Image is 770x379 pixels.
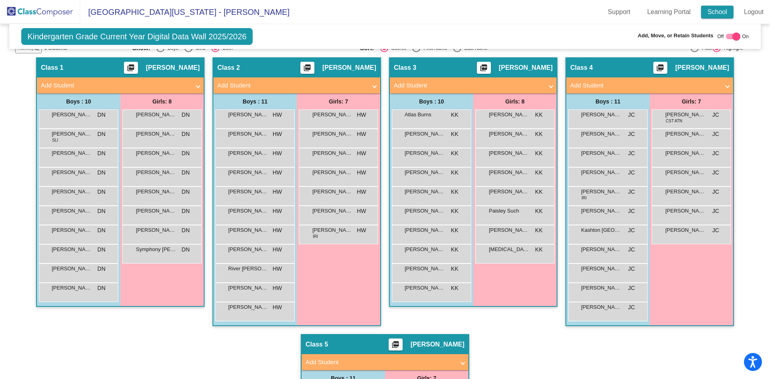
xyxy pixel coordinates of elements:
span: [PERSON_NAME] [665,130,705,138]
span: KK [535,207,543,215]
span: [PERSON_NAME] [499,64,553,72]
span: DN [182,149,190,158]
span: [PERSON_NAME] [405,168,445,176]
span: [PERSON_NAME] [581,130,621,138]
span: KK [451,245,458,254]
span: JC [628,168,635,177]
span: [PERSON_NAME] [489,168,529,176]
span: DN [97,284,105,292]
mat-expansion-panel-header: Add Student [37,77,204,93]
div: Boys : 11 [213,93,297,109]
mat-icon: picture_as_pdf [655,64,665,75]
span: [PERSON_NAME] [228,130,268,138]
span: [PERSON_NAME] [581,111,621,119]
span: JC [712,226,719,235]
span: DN [97,149,105,158]
span: [PERSON_NAME] [228,303,268,311]
span: JC [628,130,635,138]
mat-panel-title: Add Student [217,81,367,90]
a: School [701,6,734,18]
span: HW [273,265,282,273]
span: [PERSON_NAME] [581,149,621,157]
span: DN [182,226,190,235]
span: [PERSON_NAME] [581,188,621,196]
button: Print Students Details [653,62,667,74]
button: Print Students Details [477,62,491,74]
mat-expansion-panel-header: Add Student [213,77,380,93]
span: [PERSON_NAME] [489,149,529,157]
mat-icon: picture_as_pdf [302,64,312,75]
span: [PERSON_NAME] [411,340,464,349]
span: [PERSON_NAME] [228,284,268,292]
span: JC [628,284,635,292]
span: JC [628,149,635,158]
span: HW [273,130,282,138]
span: Paisley Such [489,207,529,215]
div: Boys : 11 [566,93,650,109]
span: DN [182,130,190,138]
span: DN [182,188,190,196]
span: JC [712,149,719,158]
span: [MEDICAL_DATA][PERSON_NAME] [489,245,529,253]
div: Girls: 8 [473,93,557,109]
div: Girls: 7 [297,93,380,109]
span: [PERSON_NAME] [52,226,92,234]
span: [PERSON_NAME] [312,168,353,176]
span: [PERSON_NAME] [136,168,176,176]
mat-panel-title: Add Student [394,81,543,90]
span: SLI [52,137,58,143]
span: On [742,33,749,40]
span: [PERSON_NAME] [228,149,268,157]
span: KK [451,111,458,119]
span: HW [273,188,282,196]
span: KK [451,149,458,158]
span: JC [628,245,635,254]
span: DN [97,111,105,119]
div: Boys : 10 [390,93,473,109]
span: JC [628,188,635,196]
span: [PERSON_NAME] [405,245,445,253]
span: [PERSON_NAME] [136,188,176,196]
span: [PERSON_NAME] [52,111,92,119]
span: [PERSON_NAME] [52,188,92,196]
a: Support [602,6,637,18]
span: KK [535,188,543,196]
span: [PERSON_NAME] [675,64,729,72]
mat-icon: picture_as_pdf [126,64,136,75]
span: JC [712,130,719,138]
span: [PERSON_NAME] [665,111,705,119]
mat-expansion-panel-header: Add Student [566,77,733,93]
span: [PERSON_NAME] [665,149,705,157]
span: JC [712,188,719,196]
span: [PERSON_NAME] [228,188,268,196]
span: DN [182,207,190,215]
span: HW [273,245,282,254]
mat-icon: picture_as_pdf [391,340,400,352]
a: Learning Portal [641,6,697,18]
span: [PERSON_NAME] [665,207,705,215]
span: DN [97,265,105,273]
span: HW [357,188,366,196]
span: [PERSON_NAME] [665,188,705,196]
span: IRI [313,233,318,239]
span: JC [712,111,719,119]
span: [PERSON_NAME] [136,207,176,215]
span: [PERSON_NAME] [312,188,353,196]
span: [PERSON_NAME] [136,111,176,119]
span: JC [628,111,635,119]
span: River [PERSON_NAME] [228,265,268,273]
span: [PERSON_NAME] [489,130,529,138]
span: [PERSON_NAME] [228,245,268,253]
span: HW [273,303,282,312]
span: [PERSON_NAME] [322,64,376,72]
span: [PERSON_NAME] [PERSON_NAME] [405,226,445,234]
span: HW [357,111,366,119]
span: DN [97,245,105,254]
span: KK [535,245,543,254]
span: Atlas Burns [405,111,445,119]
span: [PERSON_NAME] [489,226,529,234]
span: KK [451,265,458,273]
span: DN [97,207,105,215]
span: HW [357,207,366,215]
span: JC [628,207,635,215]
